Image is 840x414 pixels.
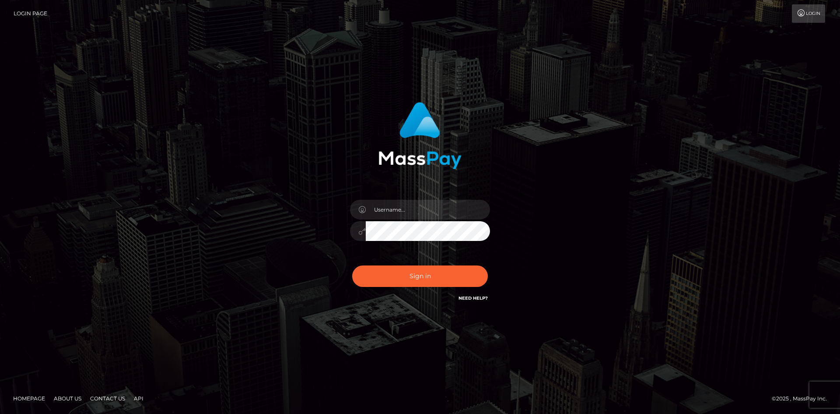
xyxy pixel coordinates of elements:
div: © 2025 , MassPay Inc. [772,394,833,403]
a: Homepage [10,392,49,405]
a: About Us [50,392,85,405]
a: Login [792,4,825,23]
a: API [130,392,147,405]
a: Need Help? [458,295,488,301]
img: MassPay Login [378,102,462,169]
a: Login Page [14,4,47,23]
a: Contact Us [87,392,129,405]
input: Username... [366,200,490,219]
button: Sign in [352,265,488,287]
